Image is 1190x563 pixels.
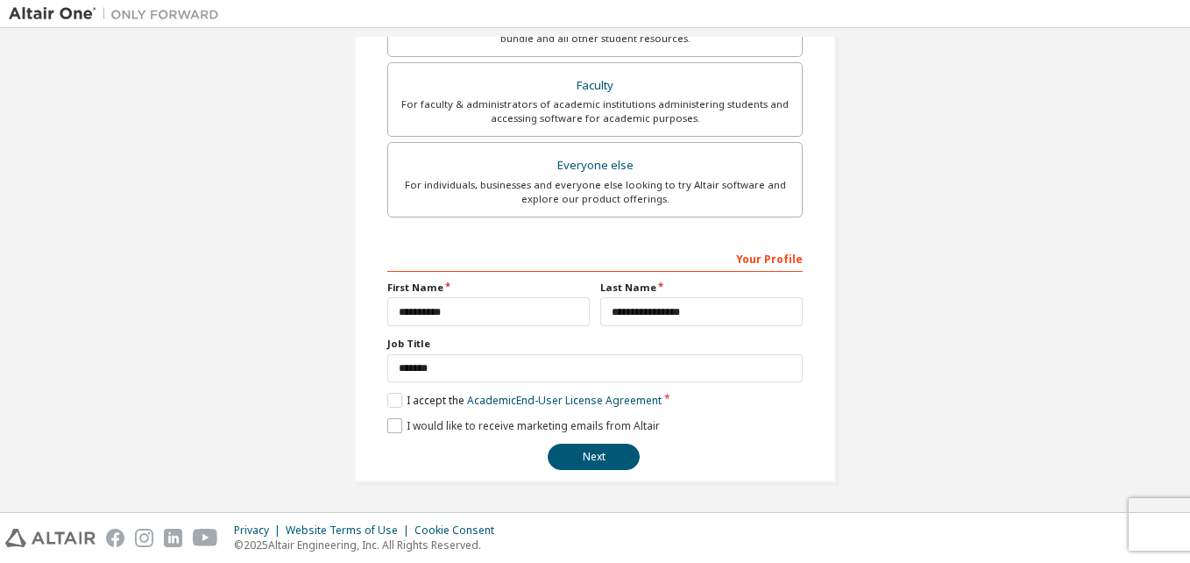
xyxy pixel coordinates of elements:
[135,529,153,547] img: instagram.svg
[286,524,414,538] div: Website Terms of Use
[399,74,791,98] div: Faculty
[387,393,662,408] label: I accept the
[414,524,505,538] div: Cookie Consent
[387,418,660,433] label: I would like to receive marketing emails from Altair
[164,529,182,547] img: linkedin.svg
[399,97,791,125] div: For faculty & administrators of academic institutions administering students and accessing softwa...
[399,153,791,178] div: Everyone else
[5,529,96,547] img: altair_logo.svg
[467,393,662,408] a: Academic End-User License Agreement
[106,529,124,547] img: facebook.svg
[399,178,791,206] div: For individuals, businesses and everyone else looking to try Altair software and explore our prod...
[193,529,218,547] img: youtube.svg
[234,524,286,538] div: Privacy
[387,244,803,272] div: Your Profile
[234,538,505,552] p: © 2025 Altair Engineering, Inc. All Rights Reserved.
[548,444,640,470] button: Next
[387,281,590,295] label: First Name
[600,281,803,295] label: Last Name
[9,5,228,23] img: Altair One
[387,337,803,351] label: Job Title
